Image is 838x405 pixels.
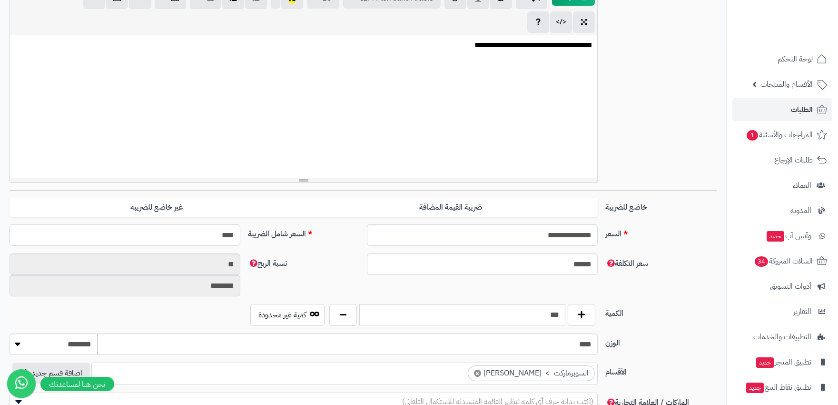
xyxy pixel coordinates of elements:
[746,128,813,142] span: المراجعات والأسئلة
[793,305,811,318] span: التقارير
[244,224,363,240] label: السعر شامل الضريبة
[754,254,813,268] span: السلات المتروكة
[474,370,481,377] span: ×
[793,179,811,192] span: العملاء
[732,325,832,348] a: التطبيقات والخدمات
[12,363,90,384] button: اضافة قسم جديد
[605,258,648,269] span: سعر التكلفة
[746,383,764,393] span: جديد
[601,224,720,240] label: السعر
[770,280,811,293] span: أدوات التسويق
[732,174,832,197] a: العملاء
[755,355,811,369] span: تطبيق المتجر
[732,98,832,121] a: الطلبات
[732,250,832,273] a: السلات المتروكة34
[753,330,811,344] span: التطبيقات والخدمات
[732,351,832,374] a: تطبيق المتجرجديد
[747,130,758,141] span: 1
[745,381,811,394] span: تطبيق نقاط البيع
[790,204,811,217] span: المدونة
[10,198,304,217] label: غير خاضع للضريبه
[601,198,720,213] label: خاضع للضريبة
[756,357,774,368] span: جديد
[778,52,813,66] span: لوحة التحكم
[732,48,832,71] a: لوحة التحكم
[732,300,832,323] a: التقارير
[732,224,832,247] a: وآتس آبجديد
[774,153,813,167] span: طلبات الإرجاع
[791,103,813,116] span: الطلبات
[732,275,832,298] a: أدوات التسويق
[732,376,832,399] a: تطبيق نقاط البيعجديد
[766,229,811,243] span: وآتس آب
[732,199,832,222] a: المدونة
[760,78,813,91] span: الأقسام والمنتجات
[732,149,832,172] a: طلبات الإرجاع
[601,363,720,378] label: الأقسام
[601,334,720,349] label: الوزن
[767,231,784,242] span: جديد
[304,198,598,217] label: ضريبة القيمة المضافة
[755,256,768,267] span: 34
[248,258,287,269] span: نسبة الربح
[468,365,595,381] li: السوبرماركت > ايس كريم
[732,123,832,146] a: المراجعات والأسئلة1
[601,304,720,319] label: الكمية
